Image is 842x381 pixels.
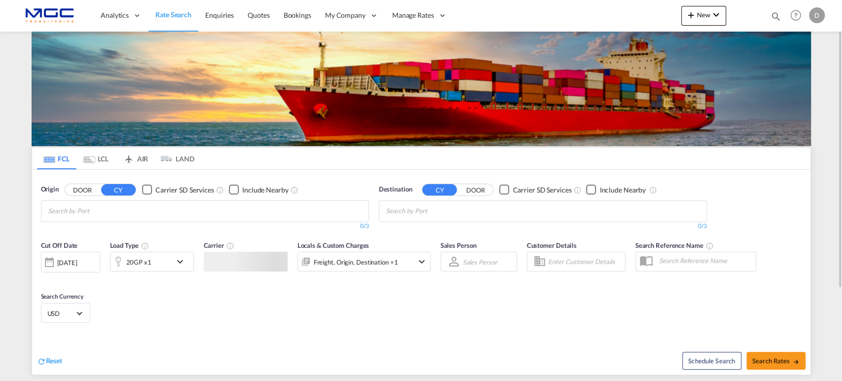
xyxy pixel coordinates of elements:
md-icon: icon-chevron-down [416,256,428,267]
span: New [685,11,722,19]
md-icon: icon-plus 400-fg [685,9,697,21]
md-tab-item: LCL [76,148,116,169]
button: CY [101,184,136,195]
div: OriginDOOR CY Checkbox No InkUnchecked: Search for CY (Container Yard) services for all selected ... [32,170,810,375]
div: Include Nearby [599,185,646,195]
div: [DATE] [41,252,100,272]
md-icon: Unchecked: Search for CY (Container Yard) services for all selected carriers.Checked : Search for... [216,186,224,194]
md-icon: icon-chevron-down [710,9,722,21]
div: 20GP x1 [126,255,151,269]
span: Enquiries [205,11,234,19]
div: Freight Origin Destination Factory Stuffing [314,255,398,269]
div: icon-magnify [770,11,781,26]
md-icon: icon-refresh [37,357,46,366]
div: Freight Origin Destination Factory Stuffingicon-chevron-down [297,252,431,271]
span: Bookings [284,11,311,19]
div: D [809,7,825,23]
div: Help [787,7,809,25]
md-icon: icon-arrow-right [792,358,799,365]
div: 20GP x1icon-chevron-down [110,252,194,271]
span: Load Type [110,241,149,249]
md-datepicker: Select [41,271,48,285]
md-select: Sales Person [462,255,499,269]
md-icon: Unchecked: Search for CY (Container Yard) services for all selected carriers.Checked : Search for... [573,186,581,194]
span: Carrier [204,241,234,249]
md-select: Select Currency: $ USDUnited States Dollar [46,306,85,320]
div: [DATE] [57,258,77,267]
span: Destination [379,185,412,194]
md-icon: icon-information-outline [141,242,149,250]
span: Quotes [248,11,269,19]
md-icon: The selected Trucker/Carrierwill be displayed in the rate results If the rates are from another f... [226,242,234,250]
span: Search Reference Name [635,241,714,249]
button: DOOR [458,184,493,195]
md-icon: Unchecked: Ignores neighbouring ports when fetching rates.Checked : Includes neighbouring ports w... [291,186,298,194]
md-checkbox: Checkbox No Ink [142,185,214,195]
div: Include Nearby [242,185,289,195]
span: Sales Person [440,241,476,249]
button: DOOR [65,184,100,195]
md-tab-item: LAND [155,148,195,169]
md-tab-item: FCL [37,148,76,169]
md-checkbox: Checkbox No Ink [499,185,571,195]
div: Carrier SD Services [513,185,571,195]
md-chips-wrap: Chips container with autocompletion. Enter the text area, type text to search, and then use the u... [46,201,146,219]
img: 92835000d1c111ee8b33af35afdd26c7.png [15,4,81,27]
div: Carrier SD Services [155,185,214,195]
span: Search Rates [752,357,800,365]
span: My Company [325,10,366,20]
div: 0/3 [41,222,369,230]
span: Cut Off Date [41,241,78,249]
md-icon: icon-magnify [770,11,781,22]
button: Note: By default Schedule search will only considerorigin ports, destination ports and cut off da... [682,352,741,370]
md-icon: icon-airplane [123,153,135,160]
span: Rate Search [155,10,191,19]
span: Origin [41,185,59,194]
span: Analytics [101,10,129,20]
md-pagination-wrapper: Use the left and right arrow keys to navigate between tabs [37,148,195,169]
input: Search Reference Name [654,253,756,268]
span: Reset [46,356,63,365]
md-icon: Unchecked: Ignores neighbouring ports when fetching rates.Checked : Includes neighbouring ports w... [649,186,657,194]
md-icon: Your search will be saved by the below given name [705,242,713,250]
img: LCL+%26+FCL+BACKGROUND.png [32,32,811,146]
md-icon: icon-chevron-down [174,256,191,267]
button: CY [422,184,457,195]
span: Help [787,7,804,24]
md-checkbox: Checkbox No Ink [229,185,289,195]
md-checkbox: Checkbox No Ink [586,185,646,195]
input: Enter Customer Details [548,254,622,269]
button: icon-plus 400-fgNewicon-chevron-down [681,6,726,26]
div: icon-refreshReset [37,356,63,367]
div: 0/3 [379,222,707,230]
span: Customer Details [527,241,577,249]
span: Search Currency [41,293,84,300]
input: Chips input. [48,203,142,219]
button: Search Ratesicon-arrow-right [746,352,805,370]
span: Manage Rates [392,10,434,20]
md-tab-item: AIR [116,148,155,169]
span: USD [47,309,75,318]
span: Locals & Custom Charges [297,241,369,249]
md-chips-wrap: Chips container with autocompletion. Enter the text area, type text to search, and then use the u... [384,201,483,219]
input: Chips input. [386,203,479,219]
